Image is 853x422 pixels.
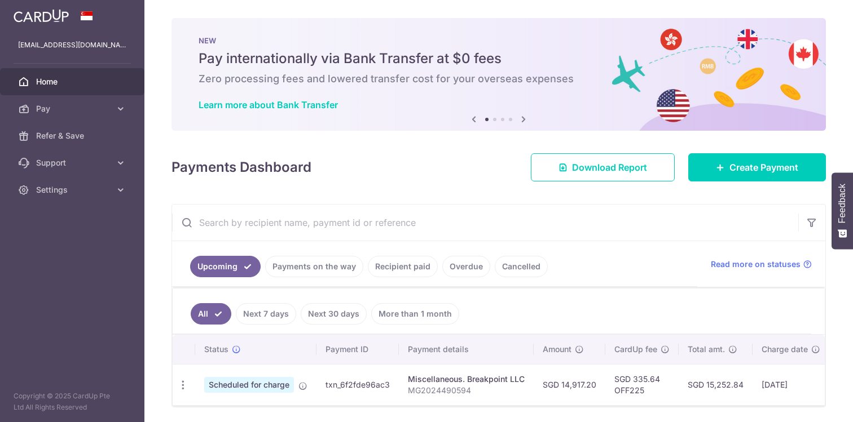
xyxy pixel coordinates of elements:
[837,184,847,223] span: Feedback
[36,76,111,87] span: Home
[18,39,126,51] p: [EMAIL_ADDRESS][DOMAIN_NAME]
[368,256,438,277] a: Recipient paid
[711,259,801,270] span: Read more on statuses
[762,344,808,355] span: Charge date
[199,36,799,45] p: NEW
[408,374,525,385] div: Miscellaneous. Breakpoint LLC
[199,99,338,110] a: Learn more about Bank Transfer
[36,130,111,141] span: Refer & Save
[534,364,605,405] td: SGD 14,917.20
[442,256,490,277] a: Overdue
[543,344,571,355] span: Amount
[679,364,753,405] td: SGD 15,252.84
[204,377,294,393] span: Scheduled for charge
[753,364,829,405] td: [DATE]
[199,72,799,86] h6: Zero processing fees and lowered transfer cost for your overseas expenses
[316,364,399,405] td: txn_6f2fde96ac3
[711,259,812,270] a: Read more on statuses
[688,153,826,181] a: Create Payment
[301,303,367,325] a: Next 30 days
[36,184,111,196] span: Settings
[408,385,525,396] p: MG2024490594
[399,335,534,364] th: Payment details
[14,9,69,23] img: CardUp
[614,344,657,355] span: CardUp fee
[36,103,111,114] span: Pay
[495,256,548,277] a: Cancelled
[316,335,399,364] th: Payment ID
[531,153,675,181] a: Download Report
[688,344,725,355] span: Total amt.
[832,172,853,249] button: Feedback - Show survey
[572,161,647,174] span: Download Report
[172,205,798,241] input: Search by recipient name, payment id or reference
[190,256,261,277] a: Upcoming
[191,303,231,325] a: All
[36,157,111,168] span: Support
[199,50,799,68] h5: Pay internationally via Bank Transfer at $0 fees
[265,256,363,277] a: Payments on the way
[172,157,311,177] h4: Payments Dashboard
[729,161,798,174] span: Create Payment
[236,303,296,325] a: Next 7 days
[204,344,228,355] span: Status
[172,18,826,131] img: Bank transfer banner
[605,364,679,405] td: SGD 335.64 OFF225
[371,303,459,325] a: More than 1 month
